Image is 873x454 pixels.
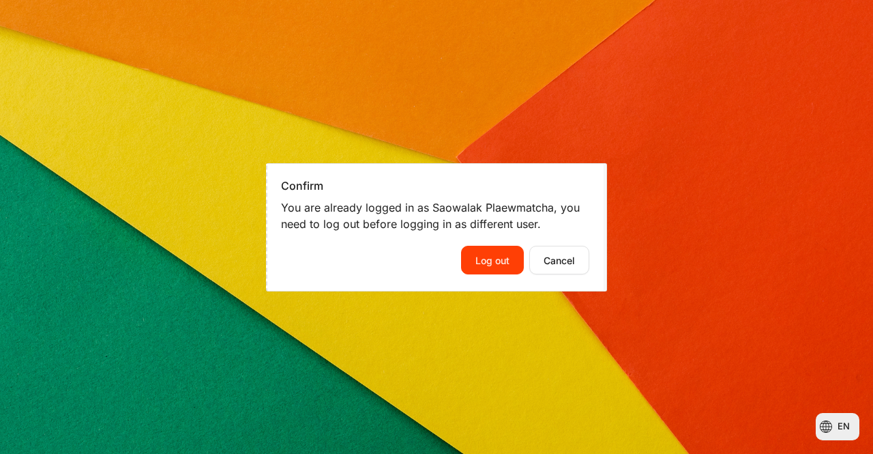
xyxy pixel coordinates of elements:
[281,199,592,232] p: You are already logged in as Saowalak Plaewmatcha, you need to log out before logging in as diffe...
[816,413,859,440] button: Languages
[281,178,323,194] h4: Confirm
[461,246,524,274] button: Log out
[529,246,589,274] button: Cancel
[838,420,850,434] span: en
